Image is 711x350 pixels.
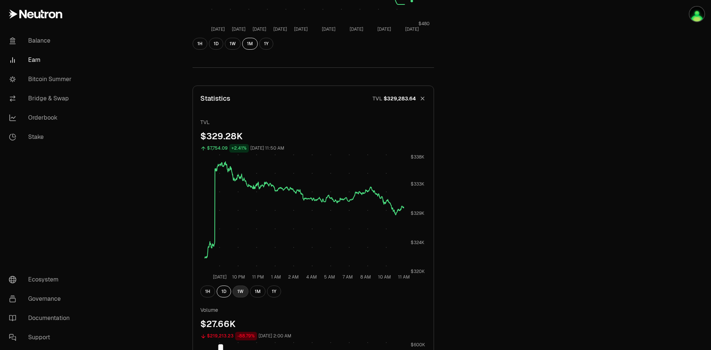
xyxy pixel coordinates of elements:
tspan: 2 AM [288,274,299,280]
tspan: $333K [411,181,424,187]
tspan: $320K [411,269,425,274]
tspan: [DATE] [350,26,363,32]
tspan: [DATE] [232,26,246,32]
tspan: 4 AM [306,274,317,280]
tspan: $329K [411,210,424,216]
tspan: $338K [411,154,424,160]
tspan: 7 AM [343,274,353,280]
div: -88.79% [235,332,257,340]
tspan: $324K [411,240,424,246]
button: 1W [225,38,241,50]
button: 1Y [267,286,281,297]
a: Governance [3,289,80,309]
p: Statistics [200,93,230,104]
tspan: [DATE] [294,26,308,32]
button: 1W [233,286,248,297]
div: [DATE] 2:00 AM [258,332,291,340]
tspan: 10 AM [378,274,391,280]
a: Bridge & Swap [3,89,80,108]
tspan: [DATE] [253,26,266,32]
tspan: 11 PM [252,274,264,280]
tspan: $480 [418,21,430,27]
div: $27.66K [200,318,426,330]
a: Bitcoin Summer [3,70,80,89]
tspan: 5 AM [324,274,335,280]
button: 1M [250,286,266,297]
a: Documentation [3,309,80,328]
p: TVL [373,95,382,102]
tspan: [DATE] [322,26,336,32]
div: $219,213.23 [207,332,234,340]
img: picsou [690,7,704,21]
button: 1M [242,38,258,50]
div: +2.41% [229,144,249,153]
button: 1D [209,38,223,50]
tspan: 1 AM [271,274,281,280]
tspan: [DATE] [273,26,287,32]
p: TVL [200,119,426,126]
p: Volume [200,306,426,314]
tspan: 11 AM [398,274,410,280]
tspan: 8 AM [360,274,371,280]
div: $329.28K [200,130,426,142]
tspan: $600K [411,342,425,348]
tspan: [DATE] [213,274,227,280]
a: Support [3,328,80,347]
div: $7,754.09 [207,144,228,153]
tspan: [DATE] [211,26,225,32]
div: [DATE] 11:50 AM [250,144,284,153]
a: Balance [3,31,80,50]
tspan: 10 PM [232,274,245,280]
button: 1H [200,286,215,297]
button: 1Y [259,38,273,50]
span: $329,283.64 [384,95,416,102]
a: Earn [3,50,80,70]
button: 1D [217,286,231,297]
button: StatisticsTVL$329,283.64 [193,86,434,111]
tspan: [DATE] [377,26,391,32]
a: Stake [3,127,80,147]
a: Ecosystem [3,270,80,289]
button: 1H [193,38,207,50]
tspan: [DATE] [405,26,419,32]
a: Orderbook [3,108,80,127]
